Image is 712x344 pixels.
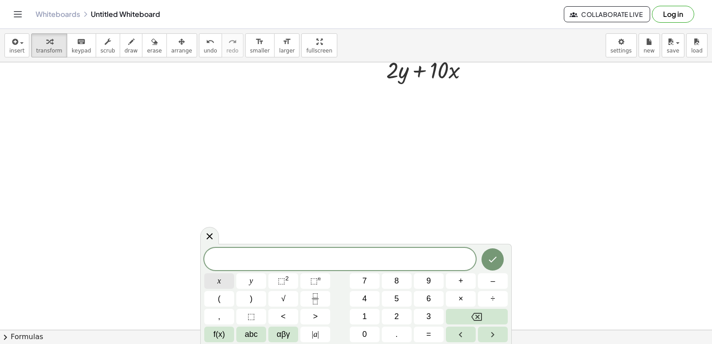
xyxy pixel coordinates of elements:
[236,309,266,324] button: Placeholder
[414,273,444,289] button: 9
[31,33,67,57] button: transform
[639,33,660,57] button: new
[350,291,380,307] button: 4
[414,291,444,307] button: 6
[227,48,239,54] span: redo
[300,309,330,324] button: Greater than
[204,291,234,307] button: (
[218,275,221,287] span: x
[350,327,380,342] button: 0
[300,291,330,307] button: Fraction
[317,330,319,339] span: |
[166,33,197,57] button: arrange
[426,293,431,305] span: 6
[36,10,80,19] a: Whiteboards
[268,273,298,289] button: Squared
[414,327,444,342] button: Equals
[120,33,143,57] button: draw
[204,309,234,324] button: ,
[426,311,431,323] span: 3
[285,275,289,282] sup: 2
[606,33,637,57] button: settings
[300,327,330,342] button: Absolute value
[9,48,24,54] span: insert
[250,275,253,287] span: y
[96,33,120,57] button: scrub
[394,293,399,305] span: 5
[310,276,318,285] span: ⬚
[426,275,431,287] span: 9
[36,48,62,54] span: transform
[268,327,298,342] button: Greek alphabet
[382,309,412,324] button: 2
[268,291,298,307] button: Square root
[667,48,679,54] span: save
[312,328,319,340] span: a
[382,327,412,342] button: .
[11,7,25,21] button: Toggle navigation
[206,36,214,47] i: undo
[350,273,380,289] button: 7
[396,328,398,340] span: .
[250,293,253,305] span: )
[204,273,234,289] button: x
[426,328,431,340] span: =
[77,36,85,47] i: keyboard
[247,311,255,323] span: ⬚
[571,10,643,18] span: Collaborate Live
[142,33,166,57] button: erase
[268,309,298,324] button: Less than
[362,311,367,323] span: 1
[204,48,217,54] span: undo
[236,327,266,342] button: Alphabet
[281,311,286,323] span: <
[125,48,138,54] span: draw
[312,330,314,339] span: |
[306,48,332,54] span: fullscreen
[67,33,96,57] button: keyboardkeypad
[382,291,412,307] button: 5
[478,327,508,342] button: Right arrow
[300,273,330,289] button: Superscript
[686,33,708,57] button: load
[101,48,115,54] span: scrub
[394,275,399,287] span: 8
[652,6,694,23] button: Log in
[394,311,399,323] span: 2
[199,33,222,57] button: undoundo
[362,275,367,287] span: 7
[277,328,290,340] span: αβγ
[228,36,237,47] i: redo
[4,33,29,57] button: insert
[611,48,632,54] span: settings
[564,6,650,22] button: Collaborate Live
[313,311,318,323] span: >
[255,36,264,47] i: format_size
[350,309,380,324] button: 1
[171,48,192,54] span: arrange
[691,48,703,54] span: load
[458,293,463,305] span: ×
[490,275,495,287] span: –
[204,327,234,342] button: Functions
[301,33,337,57] button: fullscreen
[283,36,291,47] i: format_size
[481,248,504,271] button: Done
[147,48,162,54] span: erase
[446,327,476,342] button: Left arrow
[250,48,270,54] span: smaller
[446,273,476,289] button: Plus
[218,293,221,305] span: (
[278,276,285,285] span: ⬚
[414,309,444,324] button: 3
[643,48,655,54] span: new
[72,48,91,54] span: keypad
[279,48,295,54] span: larger
[362,328,367,340] span: 0
[218,311,220,323] span: ,
[236,291,266,307] button: )
[318,275,321,282] sup: n
[245,328,258,340] span: abc
[478,291,508,307] button: Divide
[245,33,275,57] button: format_sizesmaller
